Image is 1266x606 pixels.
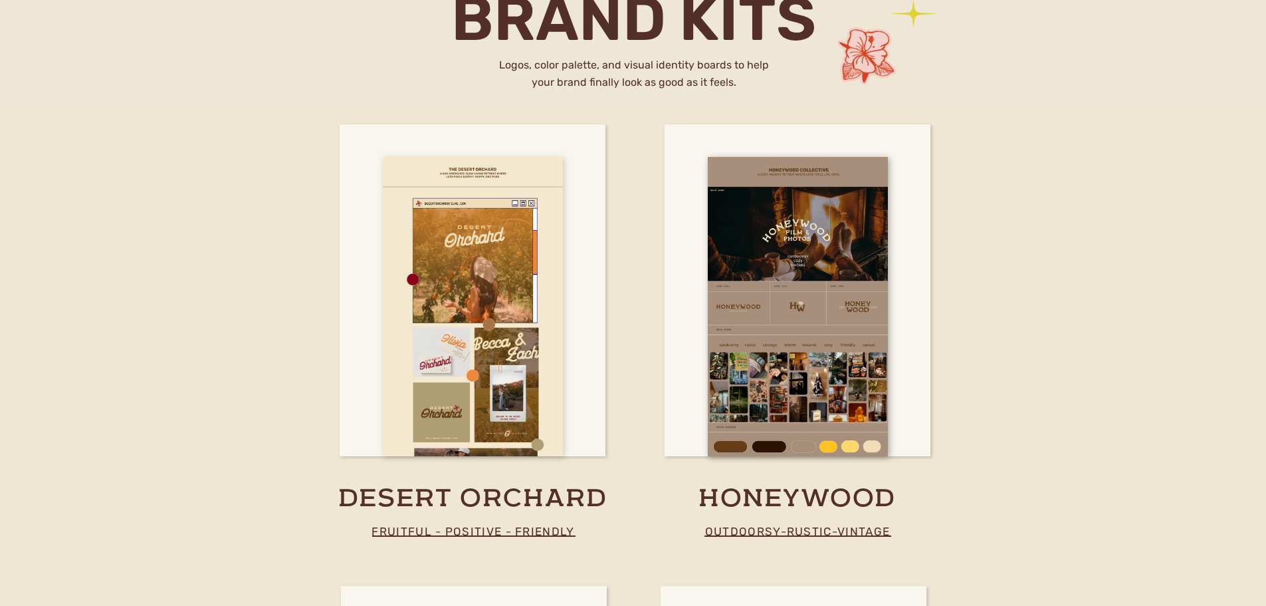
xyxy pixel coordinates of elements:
[691,522,904,541] p: outdoorsy-rustic-vintage
[621,483,974,516] a: honeywood
[305,163,658,227] h2: stand out
[362,522,585,541] p: fruitful - positive - friendly
[311,483,635,516] a: desert orchard
[498,57,770,98] h2: Logos, color palette, and visual identity boards to help your brand finally look as good as it fe...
